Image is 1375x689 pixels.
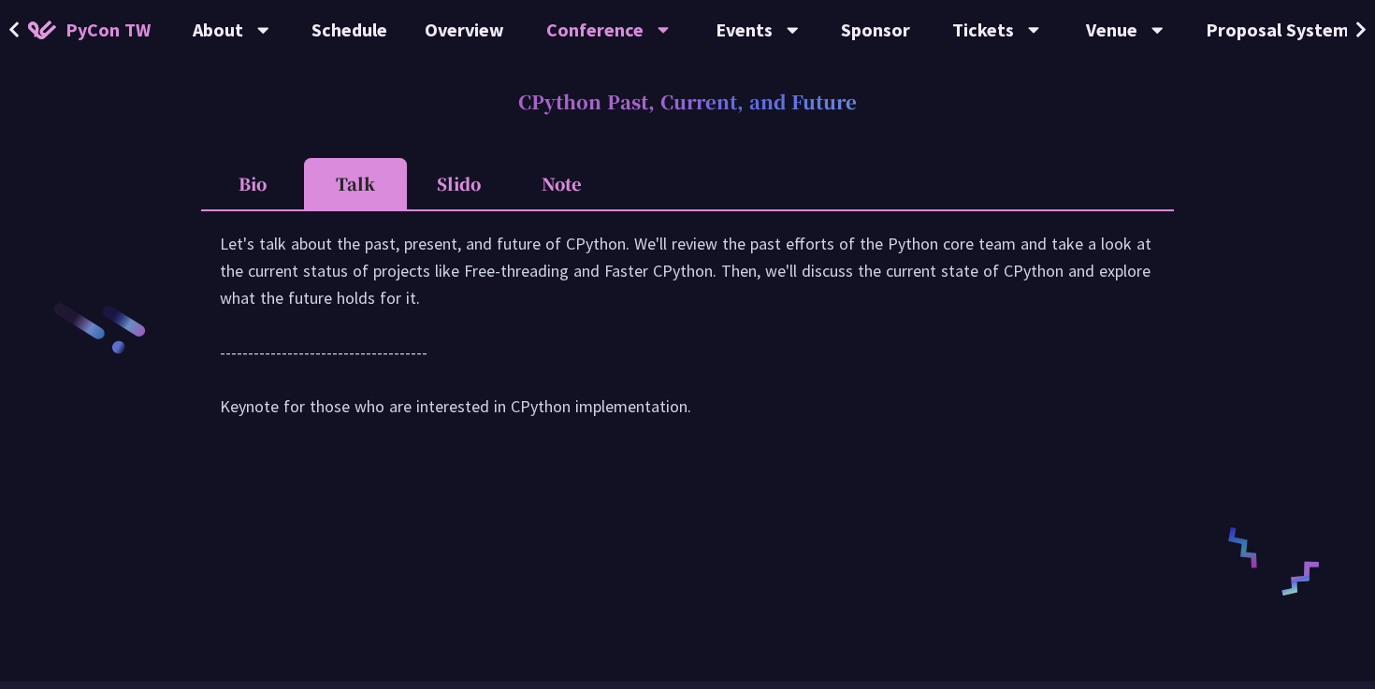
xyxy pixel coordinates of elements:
[510,158,613,209] li: Note
[201,74,1174,130] h2: CPython Past, Current, and Future
[304,158,407,209] li: Talk
[201,158,304,209] li: Bio
[65,16,151,44] span: PyCon TW
[407,158,510,209] li: Slido
[28,21,56,39] img: Home icon of PyCon TW 2025
[220,230,1155,438] div: Let's talk about the past, present, and future of CPython. We'll review the past efforts of the P...
[9,7,169,53] a: PyCon TW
